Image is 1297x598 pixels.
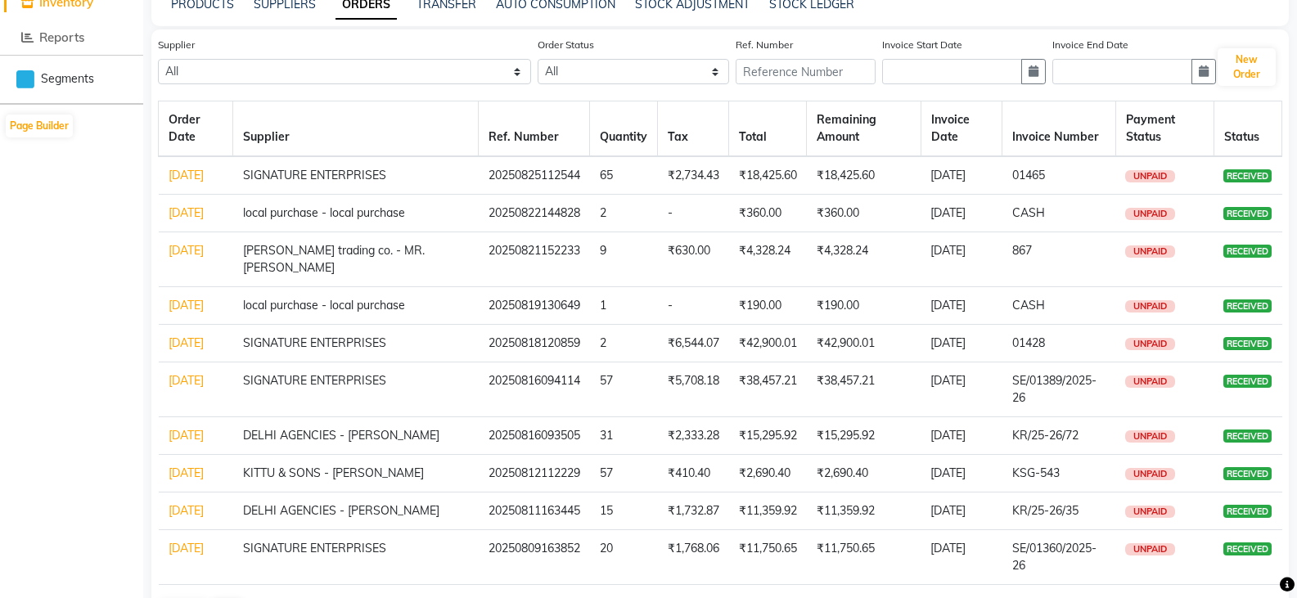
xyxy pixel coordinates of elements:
[1125,245,1175,258] span: UNPAID
[169,205,204,220] a: [DATE]
[807,101,921,157] th: Remaining Amount
[1223,467,1272,480] span: RECEIVED
[1125,468,1175,480] span: UNPAID
[590,492,658,530] td: 15
[921,362,1002,417] td: [DATE]
[807,417,921,455] td: ₹15,295.92
[479,101,590,157] th: Ref. Number
[1223,542,1272,555] span: RECEIVED
[1223,207,1272,220] span: RECEIVED
[1125,300,1175,312] span: UNPAID
[1125,208,1175,220] span: UNPAID
[1125,506,1175,518] span: UNPAID
[658,287,729,325] td: -
[159,101,233,157] th: Order Date
[590,287,658,325] td: 1
[729,325,807,362] td: ₹42,900.01
[729,530,807,585] td: ₹11,750.65
[921,530,1002,585] td: [DATE]
[590,195,658,232] td: 2
[233,156,479,195] td: SIGNATURE ENTERPRISES
[41,70,94,88] span: Segments
[729,417,807,455] td: ₹15,295.92
[1012,168,1045,182] span: 01465
[1012,503,1079,518] span: KR/25-26/35
[921,417,1002,455] td: [DATE]
[658,325,729,362] td: ₹6,544.07
[807,195,921,232] td: ₹360.00
[729,156,807,195] td: ₹18,425.60
[807,156,921,195] td: ₹18,425.60
[1223,337,1272,350] span: RECEIVED
[658,195,729,232] td: -
[1125,543,1175,555] span: UNPAID
[729,195,807,232] td: ₹360.00
[729,101,807,157] th: Total
[39,29,84,45] span: Reports
[1125,338,1175,350] span: UNPAID
[729,492,807,530] td: ₹11,359.92
[479,232,590,287] td: 20250821152233
[233,325,479,362] td: SIGNATURE ENTERPRISES
[479,530,590,585] td: 20250809163852
[479,325,590,362] td: 20250818120859
[921,325,1002,362] td: [DATE]
[1002,101,1116,157] th: Invoice Number
[1223,375,1272,388] span: RECEIVED
[658,455,729,492] td: ₹410.40
[1223,169,1272,182] span: RECEIVED
[479,156,590,195] td: 20250825112544
[658,101,729,157] th: Tax
[729,362,807,417] td: ₹38,457.21
[538,38,594,52] label: Order Status
[1223,299,1272,312] span: RECEIVED
[590,325,658,362] td: 2
[233,195,479,232] td: local purchase - local purchase
[921,287,1002,325] td: [DATE]
[169,335,204,350] a: [DATE]
[921,455,1002,492] td: [DATE]
[807,455,921,492] td: ₹2,690.40
[590,156,658,195] td: 65
[1012,428,1079,443] span: KR/25-26/72
[1012,243,1032,258] span: 867
[658,417,729,455] td: ₹2,333.28
[233,362,479,417] td: SIGNATURE ENTERPRISES
[4,29,139,47] a: Reports
[658,232,729,287] td: ₹630.00
[1115,101,1214,157] th: Payment Status
[158,38,195,52] label: Supplier
[590,101,658,157] th: Quantity
[1012,541,1097,573] span: SE/01360/2025-26
[479,455,590,492] td: 20250812112229
[736,38,793,52] label: Ref. Number
[479,195,590,232] td: 20250822144828
[807,287,921,325] td: ₹190.00
[233,287,479,325] td: local purchase - local purchase
[233,417,479,455] td: DELHI AGENCIES - [PERSON_NAME]
[807,362,921,417] td: ₹38,457.21
[479,287,590,325] td: 20250819130649
[233,492,479,530] td: DELHI AGENCIES - [PERSON_NAME]
[6,115,73,137] button: Page Builder
[169,298,204,312] a: [DATE]
[590,530,658,585] td: 20
[1012,205,1045,220] span: CASH
[233,232,479,287] td: [PERSON_NAME] trading co. - MR.[PERSON_NAME]
[590,232,658,287] td: 9
[921,232,1002,287] td: [DATE]
[233,101,479,157] th: Supplier
[807,492,921,530] td: ₹11,359.92
[1125,430,1175,443] span: UNPAID
[1012,298,1045,312] span: CASH
[807,530,921,585] td: ₹11,750.65
[169,168,204,182] a: [DATE]
[169,373,204,388] a: [DATE]
[921,195,1002,232] td: [DATE]
[233,530,479,585] td: SIGNATURE ENTERPRISES
[658,156,729,195] td: ₹2,734.43
[1012,373,1097,405] span: SE/01389/2025-26
[729,455,807,492] td: ₹2,690.40
[736,59,876,84] input: Reference Number
[1223,429,1272,443] span: RECEIVED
